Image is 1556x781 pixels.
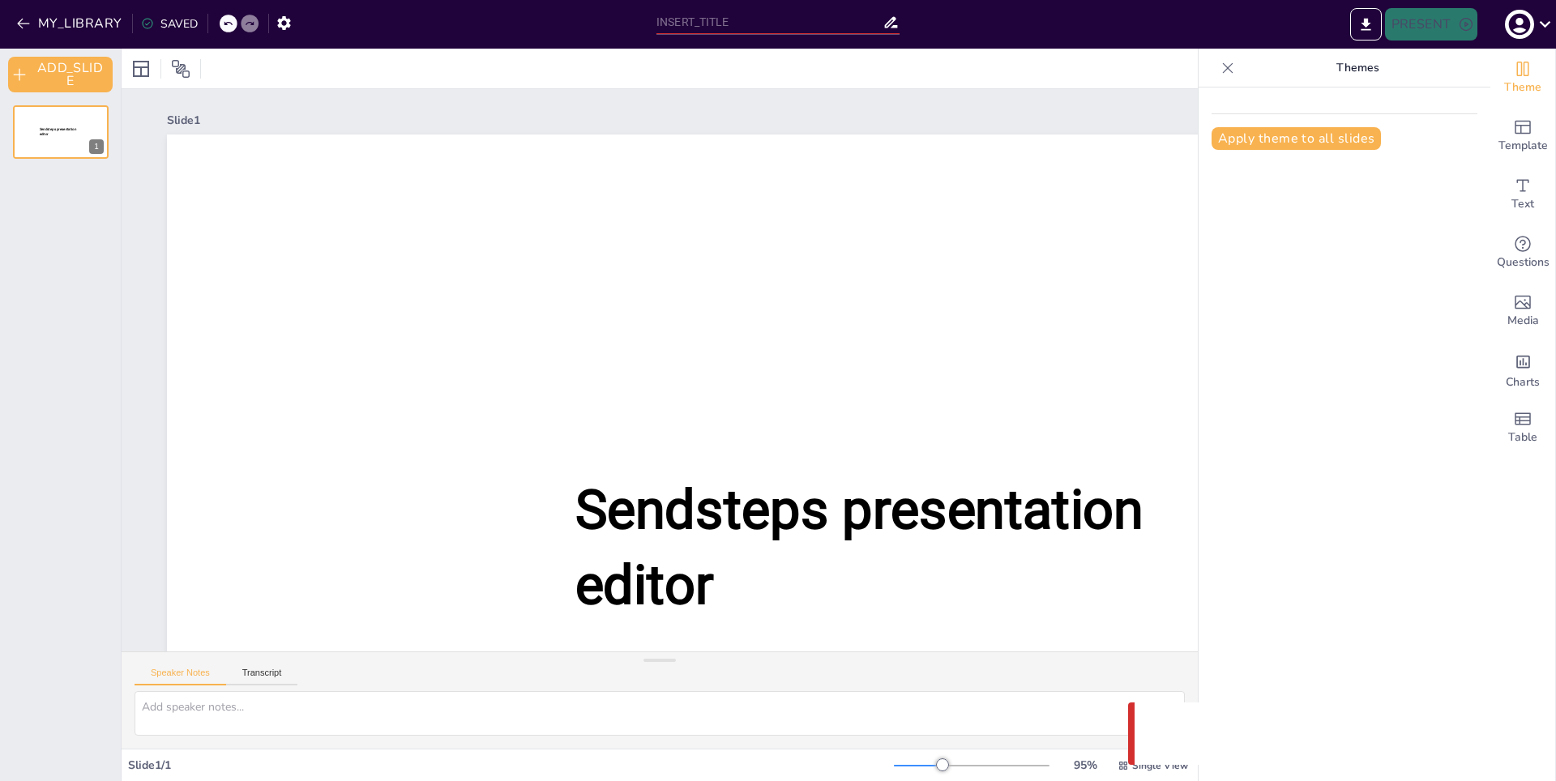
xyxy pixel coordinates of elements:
[1504,79,1541,96] span: Theme
[1066,758,1105,773] div: 95 %
[141,16,198,32] div: SAVED
[226,668,298,685] button: Transcript
[1507,312,1539,330] span: Media
[8,57,113,92] button: ADD_SLIDE
[1350,8,1382,41] button: EXPORT_TO_POWERPOINT
[12,11,129,36] button: MY_LIBRARY
[40,127,76,136] span: Sendsteps presentation editor
[1385,8,1477,41] button: PRESENT
[1508,429,1537,446] span: Table
[656,11,883,34] input: INSERT_TITLE
[1241,49,1474,87] p: Themes
[1498,137,1548,155] span: Template
[1490,340,1555,399] div: Add charts and graphs
[1497,254,1550,271] span: Questions
[167,113,1470,128] div: Slide 1
[13,105,109,159] div: 1
[1490,49,1555,107] div: Change the overall theme
[1490,282,1555,340] div: Add images, graphics, shapes or video
[1212,127,1381,150] button: Apply theme to all slides
[1490,224,1555,282] div: Get real-time input from your audience
[1490,399,1555,457] div: Add a table
[128,56,154,82] div: Layout
[1511,195,1534,213] span: Text
[575,478,1143,617] span: Sendsteps presentation editor
[1490,107,1555,165] div: Add ready made slides
[1506,373,1540,391] span: Charts
[128,758,894,773] div: Slide 1 / 1
[89,139,104,154] div: 1
[135,668,226,685] button: Speaker Notes
[1490,165,1555,224] div: Add text boxes
[1180,724,1491,744] p: Something went wrong with the request. (CORS)
[171,59,190,79] span: Position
